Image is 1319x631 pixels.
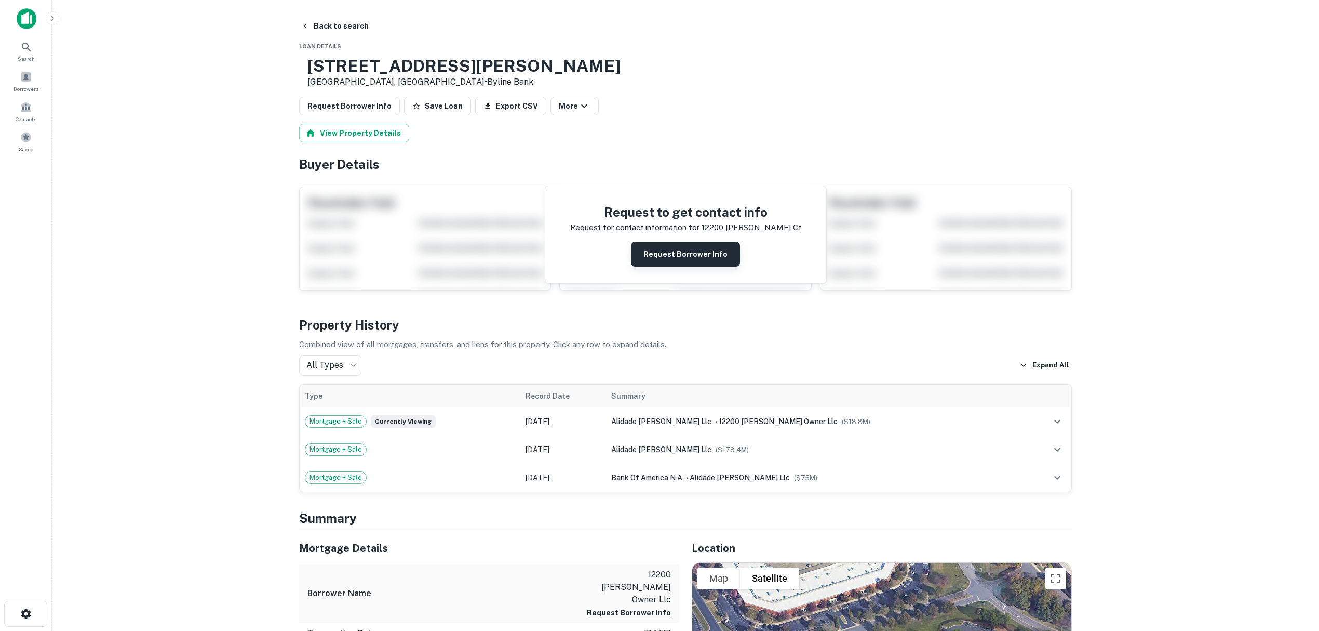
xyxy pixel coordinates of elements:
p: Request for contact information for [570,221,699,234]
span: alidade [PERSON_NAME] llc [611,445,711,454]
button: expand row [1048,441,1066,458]
button: expand row [1048,469,1066,487]
a: Search [3,37,49,65]
span: Contacts [16,115,36,123]
div: All Types [299,355,361,376]
th: Type [300,385,520,407]
button: Expand All [1017,358,1072,373]
td: [DATE] [520,464,605,492]
span: ($ 75M ) [794,474,817,482]
button: More [550,97,599,115]
h6: Borrower Name [307,587,371,600]
h5: Location [692,541,1072,556]
iframe: Chat Widget [1267,548,1319,598]
span: Borrowers [14,85,38,93]
button: Toggle fullscreen view [1045,568,1066,589]
button: Show satellite imagery [740,568,799,589]
button: Request Borrower Info [631,242,740,267]
button: Back to search [297,17,373,35]
a: Saved [3,127,49,155]
th: Summary [606,385,1028,407]
h5: Mortgage Details [299,541,679,556]
span: Saved [19,145,34,153]
h4: Property History [299,315,1072,334]
button: Request Borrower Info [587,607,671,619]
h4: Request to get contact info [570,203,801,221]
span: Mortgage + Sale [305,444,366,455]
span: Currently viewing [371,415,436,428]
th: Record Date [520,385,605,407]
button: expand row [1048,413,1066,430]
span: Search [18,55,35,63]
p: 12200 [PERSON_NAME] ct [702,221,801,234]
td: [DATE] [520,436,605,464]
span: alidade [PERSON_NAME] llc [690,474,790,482]
div: → [611,416,1022,427]
td: [DATE] [520,407,605,436]
span: bank of america n a [611,474,682,482]
button: Export CSV [475,97,546,115]
span: ($ 178.4M ) [716,446,749,454]
button: Request Borrower Info [299,97,400,115]
h4: Summary [299,509,1072,528]
h3: [STREET_ADDRESS][PERSON_NAME] [307,56,621,76]
span: Loan Details [299,43,341,49]
p: 12200 [PERSON_NAME] owner llc [577,569,671,606]
button: Show street map [697,568,740,589]
p: Combined view of all mortgages, transfers, and liens for this property. Click any row to expand d... [299,338,1072,351]
a: Byline Bank [487,77,533,87]
a: Contacts [3,97,49,125]
span: 12200 [PERSON_NAME] owner llc [719,417,838,426]
a: Borrowers [3,67,49,95]
div: → [611,472,1022,483]
span: Mortgage + Sale [305,472,366,483]
h4: Buyer Details [299,155,1072,174]
button: View Property Details [299,124,409,142]
span: Mortgage + Sale [305,416,366,427]
span: alidade [PERSON_NAME] llc [611,417,711,426]
p: [GEOGRAPHIC_DATA], [GEOGRAPHIC_DATA] • [307,76,621,88]
button: Save Loan [404,97,471,115]
img: capitalize-icon.png [17,8,36,29]
span: ($ 18.8M ) [842,418,870,426]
